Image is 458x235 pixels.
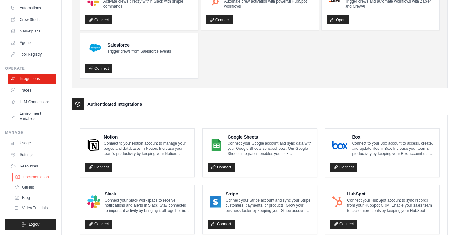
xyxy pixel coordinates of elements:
[347,198,434,213] p: Connect your HubSpot account to sync records from your HubSpot CRM. Enable your sales team to clo...
[332,195,343,208] img: HubSpot Logo
[8,38,56,48] a: Agents
[330,220,357,229] a: Connect
[5,66,56,71] div: Operate
[330,163,357,172] a: Connect
[8,74,56,84] a: Integrations
[12,203,56,212] a: Video Tutorials
[352,141,434,156] p: Connect to your Box account to access, create, and update files in Box. Increase your team’s prod...
[210,195,221,208] img: Stripe Logo
[85,163,112,172] a: Connect
[104,141,189,156] p: Connect to your Notion account to manage your pages and databases in Notion. Increase your team’s...
[87,40,103,56] img: Salesforce Logo
[332,139,347,151] img: Box Logo
[104,134,189,140] h4: Notion
[228,134,312,140] h4: Google Sheets
[23,175,49,180] span: Documentation
[208,163,235,172] a: Connect
[8,3,56,13] a: Automations
[85,15,112,24] a: Connect
[8,149,56,160] a: Settings
[12,193,56,202] a: Blog
[20,164,38,169] span: Resources
[12,173,57,182] a: Documentation
[87,101,142,107] h3: Authenticated Integrations
[85,220,112,229] a: Connect
[5,219,56,230] button: Logout
[87,139,99,151] img: Notion Logo
[105,191,189,197] h4: Slack
[8,161,56,171] button: Resources
[107,49,171,54] p: Trigger crews from Salesforce events
[5,130,56,135] div: Manage
[206,15,233,24] a: Connect
[8,14,56,25] a: Crew Studio
[8,97,56,107] a: LLM Connections
[22,205,48,211] span: Video Tutorials
[210,139,223,151] img: Google Sheets Logo
[327,15,348,24] a: Open
[8,108,56,124] a: Environment Variables
[8,49,56,59] a: Tool Registry
[107,42,171,48] h4: Salesforce
[226,191,312,197] h4: Stripe
[208,220,235,229] a: Connect
[226,198,312,213] p: Connect your Stripe account and sync your Stripe customers, payments, or products. Grow your busi...
[85,64,112,73] a: Connect
[22,195,30,200] span: Blog
[352,134,434,140] h4: Box
[12,183,56,192] a: GitHub
[87,195,100,208] img: Slack Logo
[29,222,40,227] span: Logout
[22,185,34,190] span: GitHub
[8,26,56,36] a: Marketplace
[8,85,56,95] a: Traces
[228,141,312,156] p: Connect your Google account and sync data with your Google Sheets spreadsheets. Our Google Sheets...
[347,191,434,197] h4: HubSpot
[105,198,189,213] p: Connect your Slack workspace to receive notifications and alerts in Slack. Stay connected to impo...
[8,138,56,148] a: Usage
